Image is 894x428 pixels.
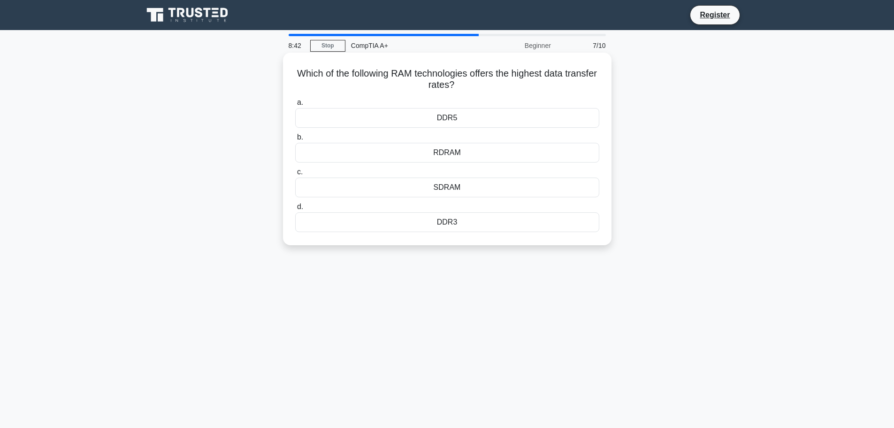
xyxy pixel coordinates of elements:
div: SDRAM [295,178,599,197]
span: d. [297,202,303,210]
div: RDRAM [295,143,599,163]
span: b. [297,133,303,141]
div: Beginner [474,36,557,55]
div: DDR5 [295,108,599,128]
a: Stop [310,40,345,52]
div: CompTIA A+ [345,36,474,55]
div: 8:42 [283,36,310,55]
a: Register [694,9,735,21]
span: a. [297,98,303,106]
h5: Which of the following RAM technologies offers the highest data transfer rates? [294,68,600,91]
div: DDR3 [295,212,599,232]
div: 7/10 [557,36,611,55]
span: c. [297,168,303,176]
